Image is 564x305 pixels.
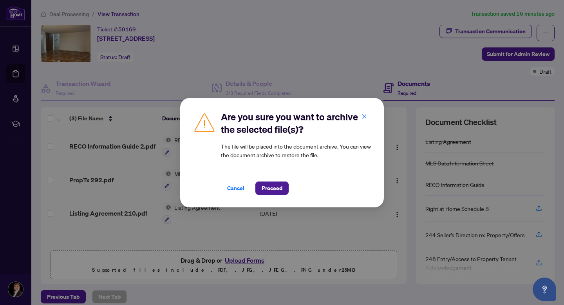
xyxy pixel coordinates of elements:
[227,182,244,194] span: Cancel
[221,182,251,195] button: Cancel
[221,111,371,136] h2: Are you sure you want to archive the selected file(s)?
[193,111,216,134] img: Caution Icon
[533,278,556,301] button: Open asap
[362,113,367,119] span: close
[221,142,371,159] article: The file will be placed into the document archive. You can view the document archive to restore t...
[262,182,282,194] span: Proceed
[255,182,289,195] button: Proceed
